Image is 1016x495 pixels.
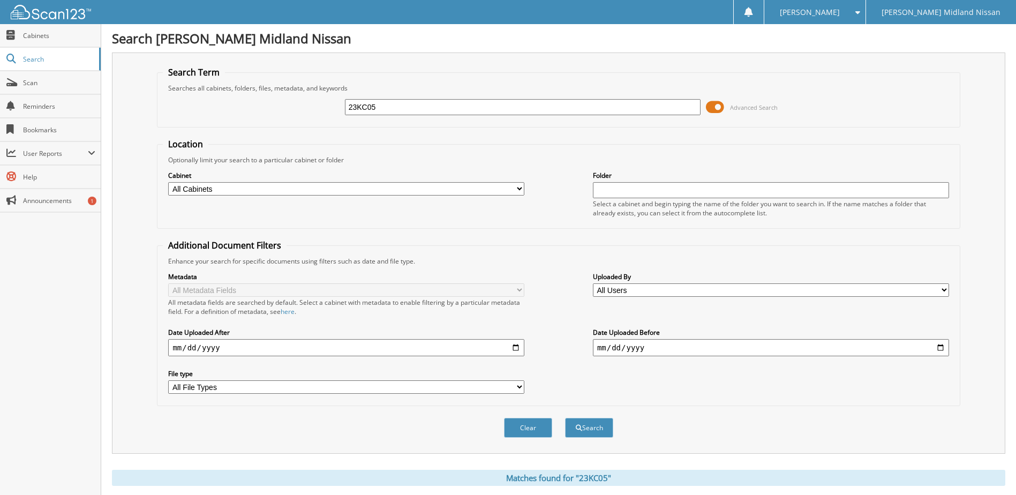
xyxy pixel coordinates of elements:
[23,196,95,205] span: Announcements
[23,125,95,134] span: Bookmarks
[882,9,1000,16] span: [PERSON_NAME] Midland Nissan
[593,199,949,217] div: Select a cabinet and begin typing the name of the folder you want to search in. If the name match...
[565,418,613,438] button: Search
[780,9,840,16] span: [PERSON_NAME]
[593,171,949,180] label: Folder
[23,55,94,64] span: Search
[504,418,552,438] button: Clear
[163,138,208,150] legend: Location
[168,339,524,356] input: start
[112,29,1005,47] h1: Search [PERSON_NAME] Midland Nissan
[11,5,91,19] img: scan123-logo-white.svg
[730,103,778,111] span: Advanced Search
[88,197,96,205] div: 1
[593,272,949,281] label: Uploaded By
[168,328,524,337] label: Date Uploaded After
[112,470,1005,486] div: Matches found for "23KC05"
[281,307,295,316] a: here
[163,155,954,164] div: Optionally limit your search to a particular cabinet or folder
[23,172,95,182] span: Help
[168,298,524,316] div: All metadata fields are searched by default. Select a cabinet with metadata to enable filtering b...
[163,239,287,251] legend: Additional Document Filters
[23,78,95,87] span: Scan
[23,149,88,158] span: User Reports
[168,171,524,180] label: Cabinet
[163,257,954,266] div: Enhance your search for specific documents using filters such as date and file type.
[163,84,954,93] div: Searches all cabinets, folders, files, metadata, and keywords
[593,328,949,337] label: Date Uploaded Before
[163,66,225,78] legend: Search Term
[23,102,95,111] span: Reminders
[168,272,524,281] label: Metadata
[168,369,524,378] label: File type
[593,339,949,356] input: end
[23,31,95,40] span: Cabinets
